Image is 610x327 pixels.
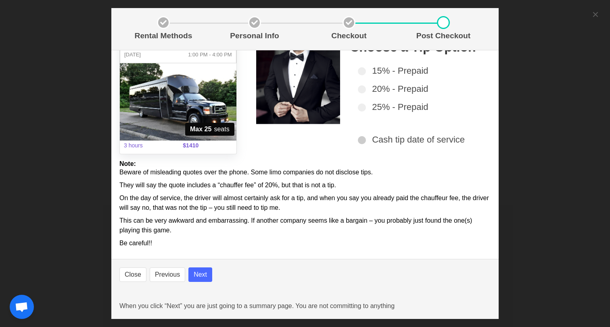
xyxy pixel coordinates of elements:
[119,137,178,155] span: 3 hours
[358,64,481,77] label: 15% - Prepaid
[119,168,491,177] p: Beware of misleading quotes over the phone. Some limo companies do not disclose tips.
[211,30,299,42] p: Personal Info
[119,216,491,235] p: This can be very awkward and embarrassing. If another company seems like a bargain – you probably...
[150,267,185,282] button: Previous
[119,193,491,213] p: On the day of service, the driver will almost certainly ask for a tip, and when you say you alrea...
[256,40,341,124] img: sidebar-img1.png
[358,82,481,95] label: 20% - Prepaid
[123,30,204,42] p: Rental Methods
[399,30,487,42] p: Post Checkout
[190,124,211,134] strong: Max 25
[119,301,491,311] p: When you click “Next” you are just going to a summary page. You are not committing to anything
[188,267,212,282] button: Next
[358,133,481,146] label: Cash tip date of service
[119,180,491,190] p: They will say the quote includes a “chauffer fee” of 20%, but that is not a tip.
[305,30,393,42] p: Checkout
[120,63,236,141] img: 12%2001.jpg
[358,100,481,114] label: 25% - Prepaid
[119,160,491,168] h2: Note:
[119,238,491,248] p: Be careful!!
[185,123,234,136] span: seats
[10,295,34,319] a: Open chat
[124,51,141,59] span: [DATE]
[119,267,146,282] button: Close
[188,51,232,59] span: 1:00 PM - 4:00 PM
